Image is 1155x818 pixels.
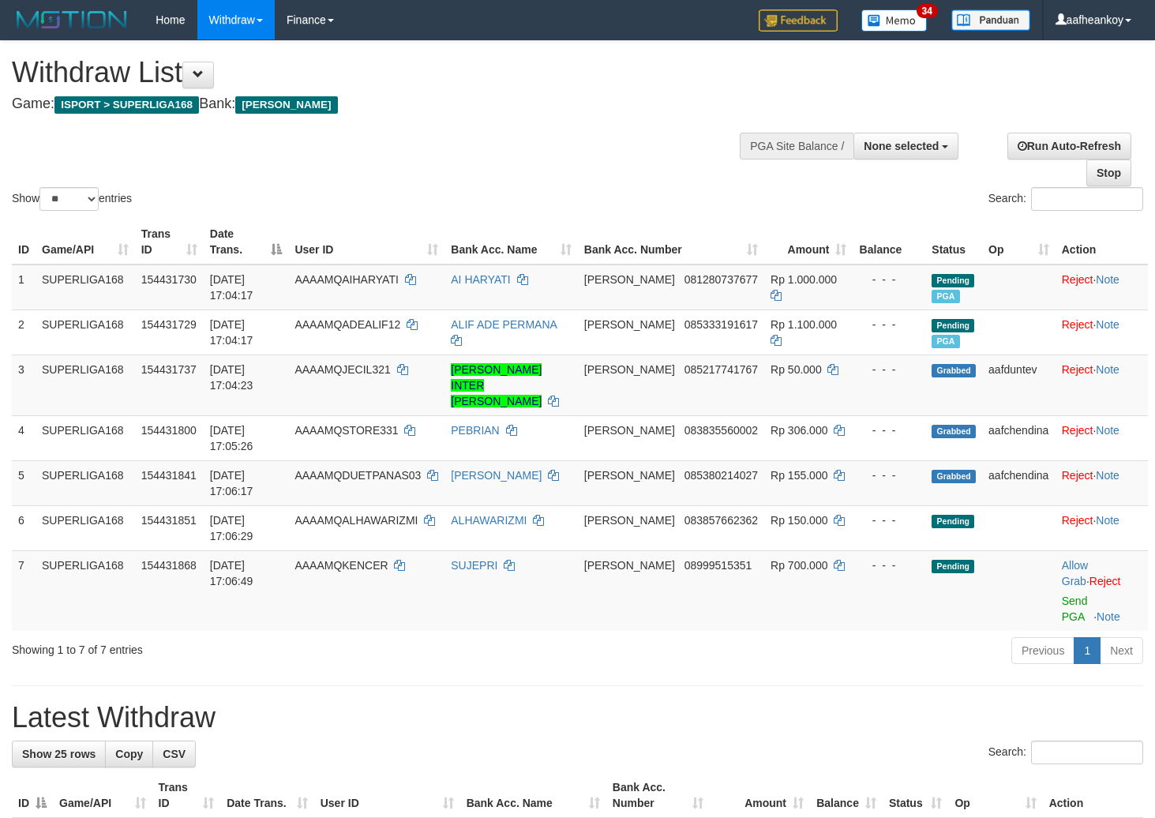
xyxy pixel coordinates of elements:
[36,265,135,310] td: SUPERLIGA168
[988,187,1143,211] label: Search:
[1100,637,1143,664] a: Next
[1097,610,1120,623] a: Note
[210,273,253,302] span: [DATE] 17:04:17
[684,424,758,437] span: Copy 083835560002 to clipboard
[451,559,497,572] a: SUJEPRI
[883,773,948,818] th: Status: activate to sort column ascending
[36,550,135,631] td: SUPERLIGA168
[36,505,135,550] td: SUPERLIGA168
[12,310,36,355] td: 2
[740,133,853,159] div: PGA Site Balance /
[141,514,197,527] span: 154431851
[444,220,578,265] th: Bank Acc. Name: activate to sort column ascending
[932,364,976,377] span: Grabbed
[1062,469,1093,482] a: Reject
[859,272,919,287] div: - - -
[451,424,499,437] a: PEBRIAN
[12,415,36,460] td: 4
[210,514,253,542] span: [DATE] 17:06:29
[36,310,135,355] td: SUPERLIGA168
[1089,575,1121,587] a: Reject
[210,363,253,392] span: [DATE] 17:04:23
[932,335,959,348] span: Marked by aafounsreynich
[982,220,1056,265] th: Op: activate to sort column ascending
[1096,469,1119,482] a: Note
[853,133,958,159] button: None selected
[853,220,925,265] th: Balance
[948,773,1042,818] th: Op: activate to sort column ascending
[105,741,153,767] a: Copy
[1056,505,1148,550] td: ·
[1062,559,1088,587] a: Allow Grab
[917,4,938,18] span: 34
[294,514,418,527] span: AAAAMQALHAWARIZMI
[1056,550,1148,631] td: ·
[1096,363,1119,376] a: Note
[152,741,196,767] a: CSV
[932,274,974,287] span: Pending
[220,773,314,818] th: Date Trans.: activate to sort column ascending
[684,559,752,572] span: Copy 08999515351 to clipboard
[932,319,974,332] span: Pending
[1096,514,1119,527] a: Note
[12,773,53,818] th: ID: activate to sort column descending
[36,460,135,505] td: SUPERLIGA168
[294,363,390,376] span: AAAAMQJECIL321
[1056,415,1148,460] td: ·
[12,702,1143,734] h1: Latest Withdraw
[684,469,758,482] span: Copy 085380214027 to clipboard
[12,355,36,415] td: 3
[1056,310,1148,355] td: ·
[294,469,421,482] span: AAAAMQDUETPANAS03
[12,460,36,505] td: 5
[152,773,221,818] th: Trans ID: activate to sort column ascending
[684,273,758,286] span: Copy 081280737677 to clipboard
[288,220,444,265] th: User ID: activate to sort column ascending
[1056,355,1148,415] td: ·
[1096,424,1119,437] a: Note
[771,318,837,331] span: Rp 1.100.000
[451,318,557,331] a: ALIF ADE PERMANA
[859,422,919,438] div: - - -
[294,424,398,437] span: AAAAMQSTORE331
[764,220,853,265] th: Amount: activate to sort column ascending
[932,470,976,483] span: Grabbed
[451,469,542,482] a: [PERSON_NAME]
[204,220,289,265] th: Date Trans.: activate to sort column descending
[12,741,106,767] a: Show 25 rows
[141,424,197,437] span: 154431800
[584,363,675,376] span: [PERSON_NAME]
[54,96,199,114] span: ISPORT > SUPERLIGA168
[1062,559,1089,587] span: ·
[1062,424,1093,437] a: Reject
[12,636,470,658] div: Showing 1 to 7 of 7 entries
[810,773,883,818] th: Balance: activate to sort column ascending
[1062,514,1093,527] a: Reject
[951,9,1030,31] img: panduan.png
[141,318,197,331] span: 154431729
[1096,318,1119,331] a: Note
[684,318,758,331] span: Copy 085333191617 to clipboard
[859,317,919,332] div: - - -
[210,559,253,587] span: [DATE] 17:06:49
[460,773,606,818] th: Bank Acc. Name: activate to sort column ascending
[141,469,197,482] span: 154431841
[163,748,186,760] span: CSV
[36,415,135,460] td: SUPERLIGA168
[1056,220,1148,265] th: Action
[12,505,36,550] td: 6
[1062,363,1093,376] a: Reject
[932,560,974,573] span: Pending
[771,514,827,527] span: Rp 150.000
[982,415,1056,460] td: aafchendina
[22,748,96,760] span: Show 25 rows
[584,424,675,437] span: [PERSON_NAME]
[859,467,919,483] div: - - -
[710,773,810,818] th: Amount: activate to sort column ascending
[12,265,36,310] td: 1
[115,748,143,760] span: Copy
[12,220,36,265] th: ID
[982,460,1056,505] td: aafchendina
[53,773,152,818] th: Game/API: activate to sort column ascending
[1007,133,1131,159] a: Run Auto-Refresh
